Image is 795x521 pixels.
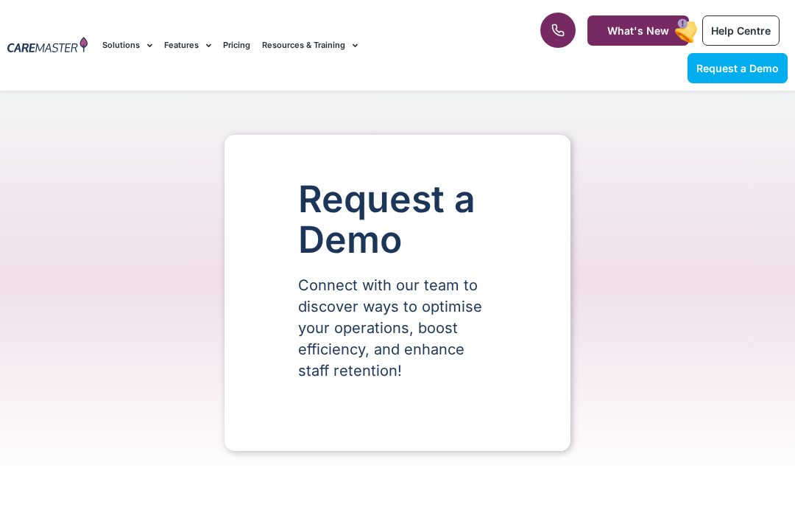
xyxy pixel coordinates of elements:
[688,53,788,83] a: Request a Demo
[587,15,689,46] a: What's New
[262,21,358,70] a: Resources & Training
[711,24,771,37] span: Help Centre
[7,37,88,55] img: CareMaster Logo
[102,21,152,70] a: Solutions
[702,15,780,46] a: Help Centre
[298,275,497,382] p: Connect with our team to discover ways to optimise your operations, boost efficiency, and enhance...
[164,21,211,70] a: Features
[102,21,506,70] nav: Menu
[607,24,669,37] span: What's New
[298,179,497,260] h1: Request a Demo
[696,62,779,74] span: Request a Demo
[223,21,250,70] a: Pricing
